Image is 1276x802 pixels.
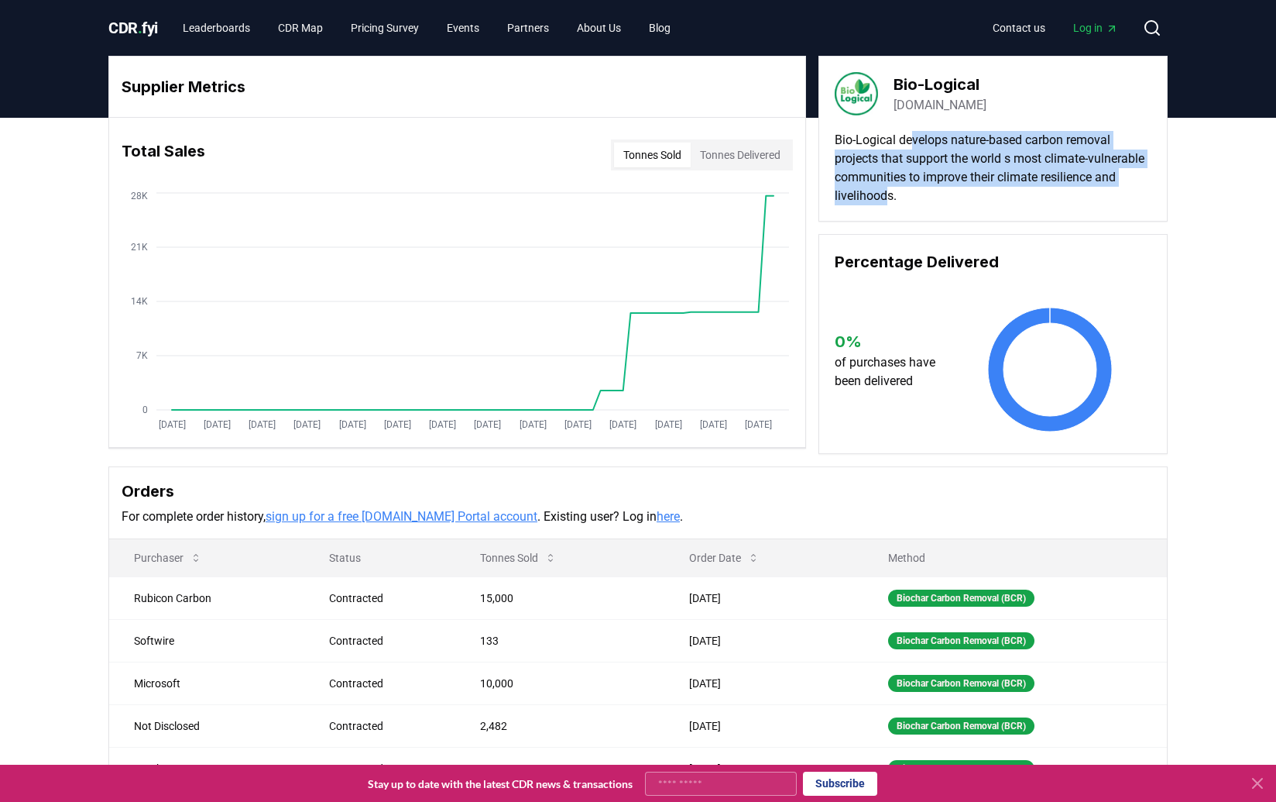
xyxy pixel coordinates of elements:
[888,760,1034,777] div: Biochar Carbon Removal (BCR)
[249,419,276,430] tspan: [DATE]
[495,14,561,42] a: Partners
[108,17,158,39] a: CDR.fyi
[745,419,772,430] tspan: [DATE]
[317,550,443,566] p: Status
[657,509,680,524] a: here
[170,14,683,42] nav: Main
[159,419,186,430] tspan: [DATE]
[131,242,148,253] tspan: 21K
[455,662,664,704] td: 10,000
[384,419,411,430] tspan: [DATE]
[122,139,205,170] h3: Total Sales
[664,662,863,704] td: [DATE]
[468,542,569,573] button: Tonnes Sold
[142,404,148,415] tspan: 0
[455,619,664,662] td: 133
[888,632,1034,649] div: Biochar Carbon Removal (BCR)
[835,353,950,391] p: of purchases have been delivered
[520,419,547,430] tspan: [DATE]
[664,747,863,790] td: [DATE]
[564,14,633,42] a: About Us
[338,14,431,42] a: Pricing Survey
[329,718,443,734] div: Contracted
[455,704,664,747] td: 2,482
[434,14,492,42] a: Events
[138,19,142,37] span: .
[835,72,878,115] img: Bio-Logical-logo
[109,577,304,619] td: Rubicon Carbon
[876,550,1154,566] p: Method
[455,747,664,790] td: 18
[109,704,304,747] td: Not Disclosed
[980,14,1058,42] a: Contact us
[109,747,304,790] td: Stanhope PLC
[677,542,772,573] button: Order Date
[894,96,986,115] a: [DOMAIN_NAME]
[691,143,790,167] button: Tonnes Delivered
[429,419,456,430] tspan: [DATE]
[664,619,863,662] td: [DATE]
[122,508,1154,526] p: For complete order history, . Existing user? Log in .
[329,761,443,776] div: Contracted
[170,14,262,42] a: Leaderboards
[455,577,664,619] td: 15,000
[835,250,1151,274] h3: Percentage Delivered
[1073,20,1118,36] span: Log in
[136,350,148,361] tspan: 7K
[614,143,691,167] button: Tonnes Sold
[131,191,148,201] tspan: 28K
[888,675,1034,692] div: Biochar Carbon Removal (BCR)
[888,590,1034,607] div: Biochar Carbon Removal (BCR)
[700,419,727,430] tspan: [DATE]
[835,330,950,353] h3: 0 %
[894,73,986,96] h3: Bio-Logical
[564,419,592,430] tspan: [DATE]
[1061,14,1130,42] a: Log in
[293,419,321,430] tspan: [DATE]
[329,633,443,649] div: Contracted
[131,296,148,307] tspan: 14K
[109,662,304,704] td: Microsoft
[108,19,158,37] span: CDR fyi
[329,676,443,691] div: Contracted
[339,419,366,430] tspan: [DATE]
[888,718,1034,735] div: Biochar Carbon Removal (BCR)
[609,419,636,430] tspan: [DATE]
[266,509,537,524] a: sign up for a free [DOMAIN_NAME] Portal account
[204,419,231,430] tspan: [DATE]
[122,542,214,573] button: Purchaser
[980,14,1130,42] nav: Main
[122,480,1154,503] h3: Orders
[636,14,683,42] a: Blog
[266,14,335,42] a: CDR Map
[109,619,304,662] td: Softwire
[835,131,1151,205] p: Bio-Logical develops nature-based carbon removal projects that support the world s most climate-v...
[122,75,793,98] h3: Supplier Metrics
[655,419,682,430] tspan: [DATE]
[329,590,443,606] div: Contracted
[474,419,501,430] tspan: [DATE]
[664,704,863,747] td: [DATE]
[664,577,863,619] td: [DATE]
